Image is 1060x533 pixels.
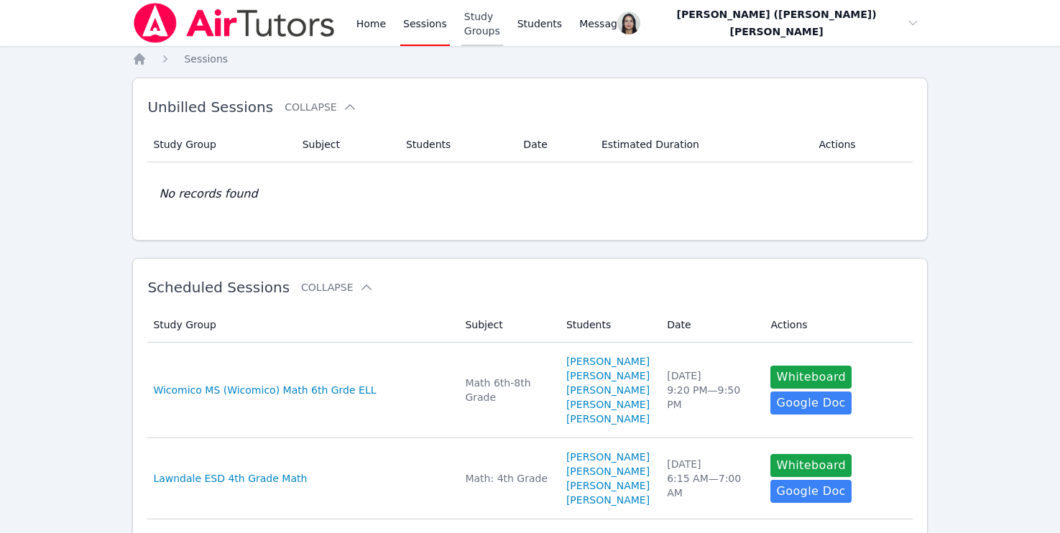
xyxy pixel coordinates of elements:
[456,307,557,343] th: Subject
[184,52,228,66] a: Sessions
[515,127,593,162] th: Date
[566,412,650,426] a: [PERSON_NAME]
[465,471,548,486] div: Math: 4th Grade
[147,343,912,438] tr: Wicomico MS (Wicomico) Math 6th Grde ELLMath 6th-8th Grade[PERSON_NAME][PERSON_NAME][PERSON_NAME]...
[770,391,851,414] a: Google Doc
[770,366,852,389] button: Whiteboard
[566,493,650,507] a: [PERSON_NAME]
[593,127,811,162] th: Estimated Duration
[566,383,650,397] a: [PERSON_NAME]
[667,369,753,412] div: [DATE] 9:20 PM — 9:50 PM
[762,307,912,343] th: Actions
[566,478,650,493] a: [PERSON_NAME]
[132,52,927,66] nav: Breadcrumb
[465,376,548,404] div: Math 6th-8th Grade
[147,307,456,343] th: Study Group
[147,279,290,296] span: Scheduled Sessions
[184,53,228,65] span: Sessions
[285,100,356,114] button: Collapse
[147,127,293,162] th: Study Group
[566,450,650,464] a: [PERSON_NAME]
[579,17,629,31] span: Messages
[147,162,912,226] td: No records found
[153,383,376,397] a: Wicomico MS (Wicomico) Math 6th Grde ELL
[566,369,650,383] a: [PERSON_NAME]
[147,438,912,519] tr: Lawndale ESD 4th Grade MathMath: 4th Grade[PERSON_NAME][PERSON_NAME][PERSON_NAME][PERSON_NAME][DA...
[147,98,273,116] span: Unbilled Sessions
[397,127,515,162] th: Students
[770,480,851,503] a: Google Doc
[294,127,397,162] th: Subject
[811,127,913,162] th: Actions
[301,280,373,295] button: Collapse
[153,471,307,486] a: Lawndale ESD 4th Grade Math
[667,457,753,500] div: [DATE] 6:15 AM — 7:00 AM
[566,464,650,478] a: [PERSON_NAME]
[558,307,658,343] th: Students
[566,397,650,412] a: [PERSON_NAME]
[770,454,852,477] button: Whiteboard
[132,3,336,43] img: Air Tutors
[658,307,762,343] th: Date
[566,354,650,369] a: [PERSON_NAME]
